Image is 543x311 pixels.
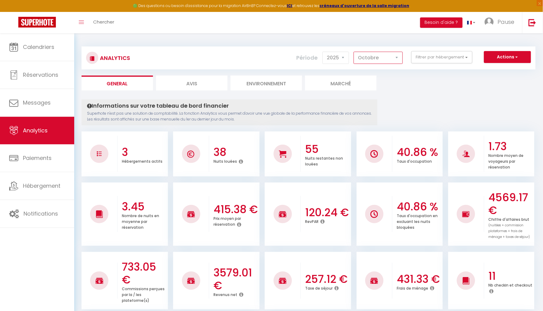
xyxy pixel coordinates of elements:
[489,270,533,283] h3: 11
[213,266,258,292] h3: 3579.01 €
[297,51,318,65] label: Période
[87,102,372,109] h4: Informations sur votre tableau de bord financier
[23,127,48,134] span: Analytics
[23,182,60,190] span: Hébergement
[397,273,441,286] h3: 431.33 €
[23,154,52,162] span: Paiements
[98,51,130,65] h3: Analytics
[320,3,410,8] a: créneaux d'ouverture de la salle migration
[484,51,531,63] button: Actions
[122,261,166,286] h3: 733.05 €
[420,17,463,28] button: Besoin d'aide ?
[93,19,114,25] span: Chercher
[498,18,515,26] span: Pause
[305,284,333,291] p: Taxe de séjour
[213,157,237,164] p: Nuits louées
[23,43,54,51] span: Calendriers
[489,281,533,288] p: Nb checkin et checkout
[23,71,58,79] span: Réservations
[397,200,441,213] h3: 40.86 %
[122,146,166,159] h3: 3
[122,285,165,303] p: Commissions perçues par la / les plateforme(s)
[122,212,159,230] p: Nombre de nuits en moyenne par réservation
[517,283,538,306] iframe: Chat
[397,284,428,291] p: Frais de ménage
[305,154,343,167] p: Nuits restantes non louées
[122,200,166,213] h3: 3.45
[397,146,441,159] h3: 40.86 %
[411,51,472,63] button: Filtrer par hébergement
[18,17,56,28] img: Super Booking
[82,76,153,91] li: General
[305,76,377,91] li: Marché
[397,157,432,164] p: Taux d'occupation
[122,157,162,164] p: Hébergements actifs
[485,17,494,27] img: ...
[305,143,350,156] h3: 55
[5,2,23,21] button: Ouvrir le widget de chat LiveChat
[489,191,533,217] h3: 4569.17 €
[305,273,350,286] h3: 257.12 €
[480,12,522,33] a: ... Pause
[370,210,378,218] img: NO IMAGE
[397,212,438,230] p: Taux d'occupation en excluant les nuits bloquées
[489,152,524,170] p: Nombre moyen de voyageurs par réservation
[529,19,536,26] img: logout
[213,203,258,216] h3: 415.38 €
[489,216,530,239] p: Chiffre d'affaires brut
[305,206,350,219] h3: 120.24 €
[156,76,228,91] li: Avis
[489,223,530,239] span: (nuitées + commission plateformes + frais de ménage + taxes de séjour)
[287,3,293,8] a: ICI
[213,146,258,159] h3: 38
[89,12,119,33] a: Chercher
[213,215,241,227] p: Prix moyen par réservation
[24,210,58,217] span: Notifications
[23,99,51,106] span: Messages
[213,291,237,297] p: Revenus net
[462,210,470,218] img: NO IMAGE
[489,140,533,153] h3: 1.73
[87,111,372,122] p: Superhote n'est pas une solution de comptabilité. La fonction Analytics vous permet d'avoir une v...
[305,218,319,224] p: RevPAR
[97,151,102,156] img: NO IMAGE
[231,76,302,91] li: Environnement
